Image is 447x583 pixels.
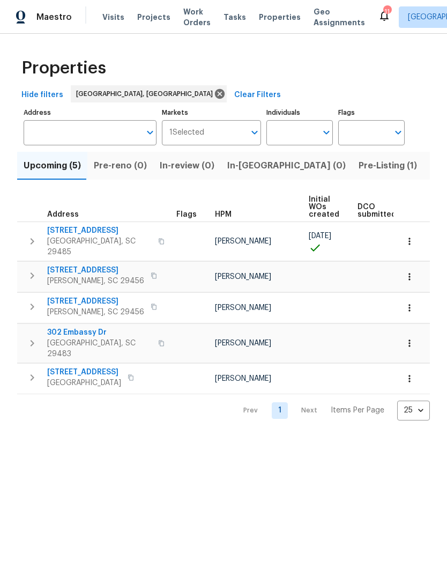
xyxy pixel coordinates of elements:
[47,236,152,257] span: [GEOGRAPHIC_DATA], SC 29485
[169,128,204,137] span: 1 Selected
[247,125,262,140] button: Open
[215,340,271,347] span: [PERSON_NAME]
[71,85,227,102] div: [GEOGRAPHIC_DATA], [GEOGRAPHIC_DATA]
[176,211,197,218] span: Flags
[47,225,152,236] span: [STREET_ADDRESS]
[233,401,430,420] nav: Pagination Navigation
[338,109,405,116] label: Flags
[94,158,147,173] span: Pre-reno (0)
[47,296,144,307] span: [STREET_ADDRESS]
[397,396,430,424] div: 25
[47,338,152,359] span: [GEOGRAPHIC_DATA], SC 29483
[215,273,271,281] span: [PERSON_NAME]
[47,378,121,388] span: [GEOGRAPHIC_DATA]
[76,88,217,99] span: [GEOGRAPHIC_DATA], [GEOGRAPHIC_DATA]
[47,265,144,276] span: [STREET_ADDRESS]
[143,125,158,140] button: Open
[162,109,262,116] label: Markets
[21,63,106,73] span: Properties
[259,12,301,23] span: Properties
[314,6,365,28] span: Geo Assignments
[102,12,124,23] span: Visits
[223,13,246,21] span: Tasks
[391,125,406,140] button: Open
[234,88,281,102] span: Clear Filters
[47,211,79,218] span: Address
[319,125,334,140] button: Open
[24,158,81,173] span: Upcoming (5)
[47,327,152,338] span: 302 Embassy Dr
[47,367,121,378] span: [STREET_ADDRESS]
[183,6,211,28] span: Work Orders
[309,196,339,218] span: Initial WOs created
[47,276,144,286] span: [PERSON_NAME], SC 29456
[137,12,170,23] span: Projects
[272,402,288,419] a: Goto page 1
[24,109,157,116] label: Address
[215,304,271,312] span: [PERSON_NAME]
[36,12,72,23] span: Maestro
[215,375,271,382] span: [PERSON_NAME]
[21,88,63,102] span: Hide filters
[215,238,271,245] span: [PERSON_NAME]
[331,405,384,416] p: Items Per Page
[359,158,417,173] span: Pre-Listing (1)
[309,232,331,240] span: [DATE]
[266,109,333,116] label: Individuals
[215,211,232,218] span: HPM
[383,6,391,17] div: 11
[17,85,68,105] button: Hide filters
[227,158,346,173] span: In-[GEOGRAPHIC_DATA] (0)
[160,158,214,173] span: In-review (0)
[47,307,144,318] span: [PERSON_NAME], SC 29456
[357,203,396,218] span: DCO submitted
[230,85,285,105] button: Clear Filters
